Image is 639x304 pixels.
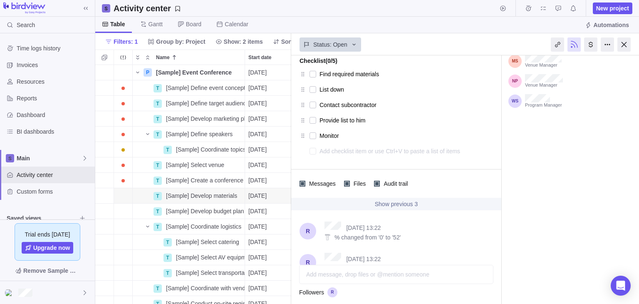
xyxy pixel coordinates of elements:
div: Trouble indication [114,111,133,127]
div: T [154,284,162,293]
span: Audit trail [380,178,409,189]
span: Upgrade now [22,242,74,254]
span: New project [596,4,629,12]
div: Name [133,96,245,111]
div: [Sample] Select venue [163,157,245,172]
div: T [163,269,172,277]
div: Start date [245,173,295,188]
div: T [154,84,162,92]
div: Name [133,219,245,234]
div: Rabia [5,288,15,298]
div: Close [617,37,631,52]
textarea: Monitor [319,130,476,142]
span: BI dashboards [17,127,92,136]
div: Start date [245,250,295,265]
span: New project [593,2,632,14]
div: Start date [245,96,295,111]
div: Trouble indication [114,157,133,173]
span: [Sample] Select catering [176,238,239,246]
span: Remove Sample Data [23,266,80,276]
div: Start date [245,234,295,250]
span: Upgrade now [33,244,70,252]
textarea: Find required materials [319,68,476,80]
span: Show: 2 items [224,37,263,46]
div: Trouble indication [114,173,133,188]
textarea: Contact subcontractor [319,99,476,111]
div: Start date [245,50,295,65]
span: [Sample] Coordinate with vendors and sponsors [166,284,245,292]
span: Selection mode [99,52,110,63]
div: Start date [245,80,295,96]
div: Trouble indication [114,204,133,219]
span: [DATE] [248,238,267,246]
span: Venue Manager [525,62,562,68]
div: Trouble indication [114,219,133,234]
span: Remove Sample Data [7,264,88,277]
span: Browse views [77,212,88,224]
span: Invoices [17,61,92,69]
a: My assignments [537,6,549,13]
span: [DATE] [248,207,267,215]
span: Messages [305,178,337,189]
span: Main [17,154,82,162]
span: Sort [270,36,296,47]
div: T [154,223,162,231]
div: [Sample] Event Conference [153,65,245,80]
div: Trouble indication [114,250,133,265]
span: % changed from '0' to '52' [334,234,401,241]
div: [Sample] Select catering [173,234,245,249]
div: grid [95,65,291,304]
span: [Sample] Select AV equipment [176,253,245,262]
span: [Sample] Select venue [166,161,224,169]
span: [Sample] Coordinate logistics [166,222,241,231]
div: T [154,207,162,216]
div: Start date [245,157,295,173]
div: [Sample] Develop materials [163,188,245,203]
a: Notifications [567,6,579,13]
div: Start date [245,142,295,157]
span: [Sample] Develop materials [166,192,237,200]
div: Start date [245,281,295,296]
span: Filters: 1 [102,36,141,47]
span: [DATE] [248,161,267,169]
span: [DATE] [248,269,267,277]
div: Name [133,188,245,204]
div: T [154,115,162,123]
div: T [163,146,172,154]
h2: Activity center [114,2,171,14]
div: Trouble indication [114,265,133,281]
span: Board [186,20,201,28]
div: T [154,130,162,139]
div: P [144,68,152,77]
span: 18 Sep, 2025, 13:22 [346,224,381,231]
span: Group by: Project [144,36,208,47]
textarea: Provide list to him [319,115,476,126]
span: My assignments [537,2,549,14]
div: T [154,161,162,169]
a: Time logs [523,6,534,13]
div: Start date [245,188,295,204]
div: [Sample] Select transportation [173,265,245,280]
span: [Sample] Create a conference program [166,176,245,184]
div: Start date [245,219,295,234]
div: Name [133,157,245,173]
div: [Sample] Coordinate logistics [163,219,245,234]
span: Time logs [523,2,534,14]
span: Trial ends [DATE] [25,230,70,239]
span: [DATE] [248,130,267,138]
span: [Sample] Define speakers [166,130,233,138]
div: [Sample] Select AV equipment [173,250,245,265]
div: Show previous 3 [291,198,501,210]
span: [DATE] [248,253,267,262]
div: Trouble indication [114,96,133,111]
span: Approval requests [552,2,564,14]
span: Checklist (0/5) [300,55,337,67]
div: Trouble indication [114,234,133,250]
div: Name [133,65,245,80]
div: Trouble indication [114,65,133,80]
span: Group by: Project [156,37,205,46]
span: [DATE] [248,115,267,123]
span: Files [350,178,368,189]
div: T [163,254,172,262]
span: Start date [248,53,271,62]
